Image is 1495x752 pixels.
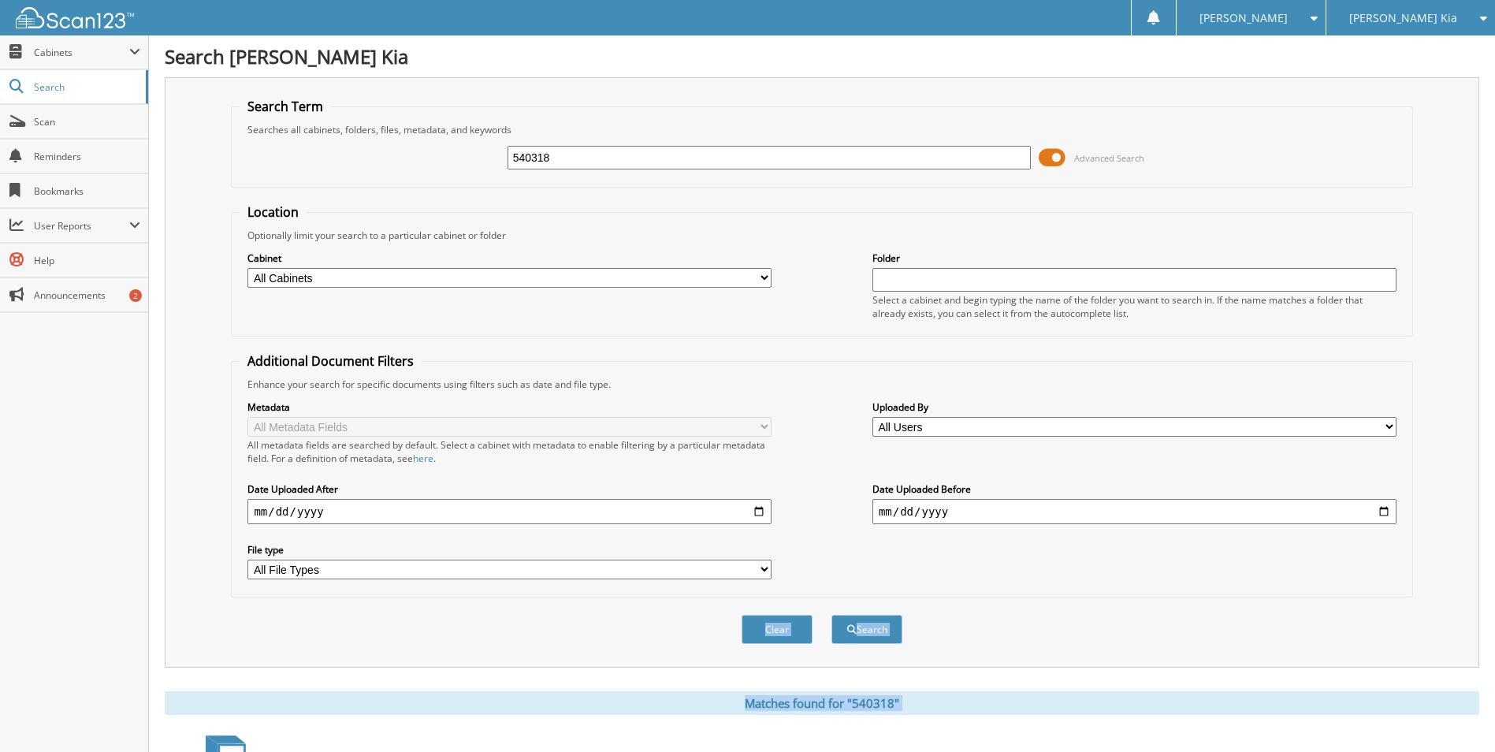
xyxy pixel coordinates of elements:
legend: Search Term [240,98,331,115]
span: [PERSON_NAME] [1199,13,1288,23]
div: Optionally limit your search to a particular cabinet or folder [240,229,1404,242]
button: Clear [742,615,813,644]
label: Cabinet [247,251,772,265]
div: Matches found for "540318" [165,691,1479,715]
a: here [413,452,433,465]
span: Cabinets [34,46,129,59]
legend: Additional Document Filters [240,352,422,370]
span: [PERSON_NAME] Kia [1349,13,1457,23]
input: end [872,499,1396,524]
label: Metadata [247,400,772,414]
span: User Reports [34,219,129,233]
legend: Location [240,203,307,221]
span: Scan [34,115,140,128]
span: Search [34,80,138,94]
label: Date Uploaded Before [872,482,1396,496]
h1: Search [PERSON_NAME] Kia [165,43,1479,69]
span: Help [34,254,140,267]
label: Date Uploaded After [247,482,772,496]
span: Advanced Search [1074,152,1144,164]
div: 2 [129,289,142,302]
span: Reminders [34,150,140,163]
span: Bookmarks [34,184,140,198]
button: Search [831,615,902,644]
div: Searches all cabinets, folders, files, metadata, and keywords [240,123,1404,136]
label: File type [247,543,772,557]
img: scan123-logo-white.svg [16,7,134,28]
div: Enhance your search for specific documents using filters such as date and file type. [240,378,1404,391]
span: Announcements [34,289,140,302]
div: Select a cabinet and begin typing the name of the folder you want to search in. If the name match... [872,293,1396,320]
input: start [247,499,772,524]
label: Folder [872,251,1396,265]
label: Uploaded By [872,400,1396,414]
div: All metadata fields are searched by default. Select a cabinet with metadata to enable filtering b... [247,438,772,465]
